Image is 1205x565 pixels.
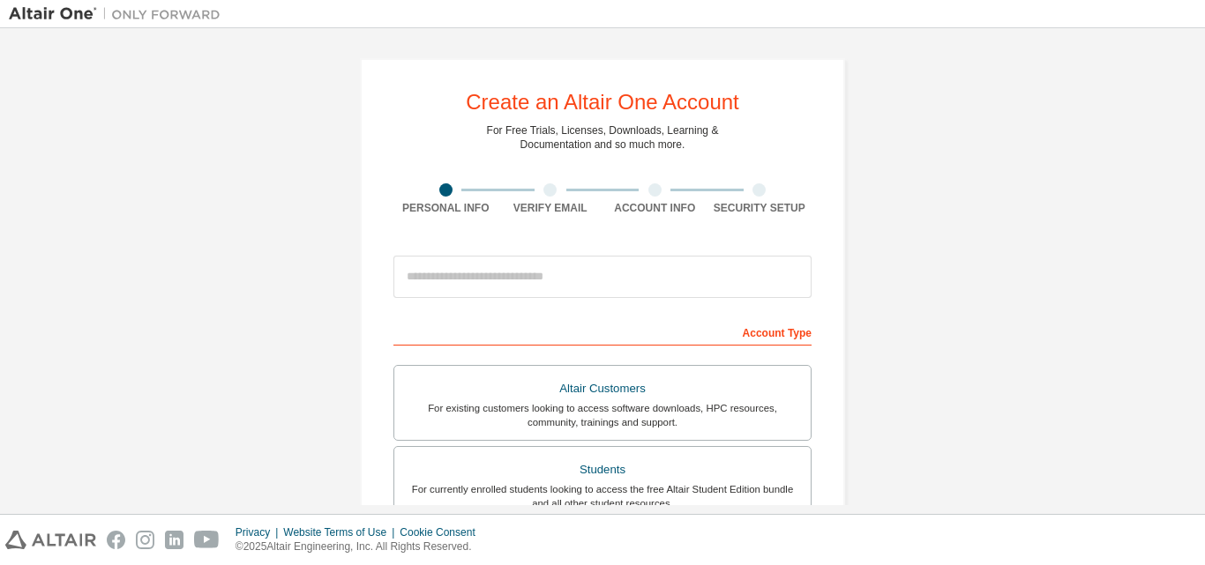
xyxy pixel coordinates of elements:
div: For currently enrolled students looking to access the free Altair Student Edition bundle and all ... [405,482,800,510]
div: Cookie Consent [400,525,485,539]
img: facebook.svg [107,531,125,549]
div: Verify Email [498,201,603,215]
img: altair_logo.svg [5,531,96,549]
img: linkedin.svg [165,531,183,549]
div: Account Info [602,201,707,215]
div: Create an Altair One Account [466,92,739,113]
img: instagram.svg [136,531,154,549]
div: For existing customers looking to access software downloads, HPC resources, community, trainings ... [405,401,800,429]
img: Altair One [9,5,229,23]
div: Altair Customers [405,376,800,401]
div: For Free Trials, Licenses, Downloads, Learning & Documentation and so much more. [487,123,719,152]
div: Personal Info [393,201,498,215]
div: Account Type [393,317,812,346]
p: © 2025 Altair Engineering, Inc. All Rights Reserved. [236,539,486,554]
div: Website Terms of Use [283,525,400,539]
div: Security Setup [707,201,812,215]
div: Students [405,457,800,482]
div: Privacy [236,525,283,539]
img: youtube.svg [194,531,220,549]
